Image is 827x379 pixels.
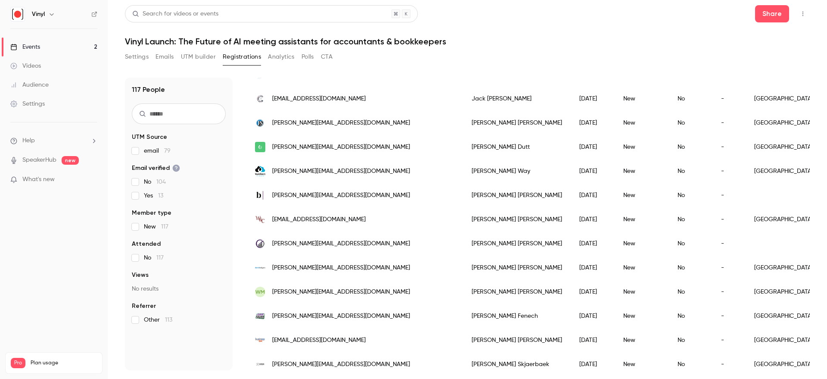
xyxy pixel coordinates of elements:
div: Search for videos or events [132,9,218,19]
div: No [669,183,712,207]
button: Emails [155,50,174,64]
span: 117 [156,255,164,261]
div: - [712,232,746,256]
h6: Vinyl [32,10,45,19]
div: No [669,159,712,183]
img: oysterhub.com.au [255,142,265,152]
button: Registrations [223,50,261,64]
span: [PERSON_NAME][EMAIL_ADDRESS][DOMAIN_NAME] [272,119,410,128]
div: [PERSON_NAME] [PERSON_NAME] [463,328,571,352]
div: - [712,304,746,328]
span: Attended [132,240,161,248]
div: [PERSON_NAME] [PERSON_NAME] [463,111,571,135]
div: New [615,304,669,328]
img: c2-acctg.com [255,238,265,249]
div: [DATE] [571,232,615,256]
div: [PERSON_NAME] Skjaerbaek [463,352,571,376]
img: fraserscott.com.au [255,118,265,128]
div: - [712,328,746,352]
div: New [615,87,669,111]
img: bespokeaccounting.me [255,190,265,200]
div: New [615,232,669,256]
div: New [615,352,669,376]
div: [DATE] [571,111,615,135]
a: SpeakerHub [22,156,56,165]
span: Other [144,316,172,324]
span: [EMAIL_ADDRESS][DOMAIN_NAME] [272,215,366,224]
button: Settings [125,50,149,64]
div: [GEOGRAPHIC_DATA] [746,159,822,183]
div: No [669,232,712,256]
div: - [712,352,746,376]
span: email [144,147,171,155]
div: New [615,135,669,159]
div: [DATE] [571,328,615,352]
div: - [712,183,746,207]
span: [EMAIL_ADDRESS][DOMAIN_NAME] [272,94,366,103]
div: [GEOGRAPHIC_DATA] [746,207,822,232]
div: [DATE] [571,256,615,280]
img: dentaledgers.com [255,267,265,269]
button: UTM builder [181,50,216,64]
span: 13 [158,193,163,199]
div: No [669,207,712,232]
div: [DATE] [571,352,615,376]
span: [PERSON_NAME][EMAIL_ADDRESS][DOMAIN_NAME] [272,360,410,369]
div: [DATE] [571,304,615,328]
img: Vinyl [11,7,25,21]
div: [GEOGRAPHIC_DATA] [746,304,822,328]
div: Audience [10,81,49,89]
span: Yes [144,191,163,200]
span: [PERSON_NAME][EMAIL_ADDRESS][DOMAIN_NAME] [272,288,410,297]
div: No [669,280,712,304]
div: No [669,87,712,111]
button: CTA [321,50,333,64]
span: [PERSON_NAME][EMAIL_ADDRESS][DOMAIN_NAME] [272,263,410,273]
div: - [712,135,746,159]
img: businessdna.digital [255,335,265,345]
div: [PERSON_NAME] [PERSON_NAME] [463,256,571,280]
div: [DATE] [571,183,615,207]
li: help-dropdown-opener [10,136,97,145]
div: No [669,328,712,352]
div: [DATE] [571,207,615,232]
div: Settings [10,100,45,108]
span: [EMAIL_ADDRESS][DOMAIN_NAME] [272,336,366,345]
div: Events [10,43,40,51]
div: - [712,280,746,304]
iframe: Noticeable Trigger [87,176,97,184]
div: [GEOGRAPHIC_DATA] [746,280,822,304]
div: New [615,207,669,232]
h1: 117 People [132,85,165,95]
div: [DATE] [571,135,615,159]
span: No [144,178,166,186]
span: [PERSON_NAME][EMAIL_ADDRESS][DOMAIN_NAME] [272,239,410,248]
div: New [615,111,669,135]
img: adminarmy.com [255,359,265,370]
span: 104 [156,179,166,185]
div: [DATE] [571,159,615,183]
img: jafinance.com.au [255,313,265,319]
h1: Vinyl Launch: The Future of AI meeting assistants for accountants & bookkeepers [125,36,810,47]
div: [GEOGRAPHIC_DATA] [746,328,822,352]
div: No [669,111,712,135]
img: numbersinblack.com [255,166,265,176]
span: UTM Source [132,133,167,141]
div: [PERSON_NAME] [PERSON_NAME] [463,207,571,232]
div: [GEOGRAPHIC_DATA] [746,135,822,159]
p: No results [132,285,226,293]
div: [PERSON_NAME] [PERSON_NAME] [463,183,571,207]
span: Email verified [132,164,180,172]
span: What's new [22,175,55,184]
div: [DATE] [571,280,615,304]
div: No [669,352,712,376]
img: wsc-cpa.com [255,214,265,225]
span: 79 [164,148,171,154]
div: No [669,135,712,159]
span: [PERSON_NAME][EMAIL_ADDRESS][DOMAIN_NAME] [272,167,410,176]
div: [GEOGRAPHIC_DATA] [746,256,822,280]
div: New [615,183,669,207]
div: [PERSON_NAME] [PERSON_NAME] [463,280,571,304]
div: [PERSON_NAME] Fenech [463,304,571,328]
span: Referrer [132,302,156,310]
